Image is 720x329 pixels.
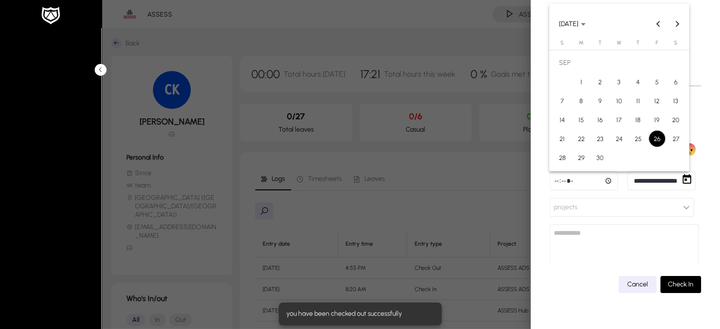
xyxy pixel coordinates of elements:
span: 15 [573,111,590,128]
button: Sep 8, 2025 [572,91,591,110]
span: 26 [649,130,666,147]
span: S [560,40,564,46]
button: Sep 12, 2025 [648,91,667,110]
button: Sep 17, 2025 [610,110,629,129]
button: Sep 13, 2025 [667,91,685,110]
button: Previous month [649,14,668,33]
button: Sep 3, 2025 [610,72,629,91]
button: Sep 30, 2025 [591,148,610,167]
span: 20 [667,111,684,128]
span: [DATE] [559,20,578,28]
span: 18 [630,111,647,128]
span: 17 [611,111,628,128]
button: Sep 1, 2025 [572,72,591,91]
span: 25 [630,130,647,147]
button: Sep 18, 2025 [629,110,648,129]
span: 11 [630,92,647,109]
span: S [674,40,677,46]
button: Sep 5, 2025 [648,72,667,91]
span: 5 [649,73,666,90]
span: 12 [649,92,666,109]
button: Sep 23, 2025 [591,129,610,148]
span: 9 [592,92,609,109]
button: Sep 4, 2025 [629,72,648,91]
button: Sep 15, 2025 [572,110,591,129]
span: 3 [611,73,628,90]
button: Sep 10, 2025 [610,91,629,110]
button: Sep 14, 2025 [553,110,572,129]
span: 21 [554,130,571,147]
span: T [598,40,602,46]
button: Sep 9, 2025 [591,91,610,110]
button: Next month [668,14,687,33]
span: 27 [667,130,684,147]
span: 4 [630,73,647,90]
span: 24 [611,130,628,147]
span: 13 [667,92,684,109]
button: Sep 11, 2025 [629,91,648,110]
span: 28 [554,149,571,166]
button: Sep 27, 2025 [667,129,685,148]
span: 16 [592,111,609,128]
button: Sep 25, 2025 [629,129,648,148]
span: 8 [573,92,590,109]
button: Sep 2, 2025 [591,72,610,91]
span: 22 [573,130,590,147]
span: 2 [592,73,609,90]
td: SEP [553,53,685,72]
button: Sep 28, 2025 [553,148,572,167]
span: W [617,40,621,46]
button: Sep 7, 2025 [553,91,572,110]
span: 14 [554,111,571,128]
button: Sep 22, 2025 [572,129,591,148]
button: Sep 20, 2025 [667,110,685,129]
span: 6 [667,73,684,90]
button: Sep 19, 2025 [648,110,667,129]
span: 1 [573,73,590,90]
span: 10 [611,92,628,109]
span: F [656,40,658,46]
span: 30 [592,149,609,166]
span: 19 [649,111,666,128]
button: Sep 16, 2025 [591,110,610,129]
button: Sep 6, 2025 [667,72,685,91]
button: Sep 29, 2025 [572,148,591,167]
span: M [579,40,584,46]
span: 29 [573,149,590,166]
button: Sep 21, 2025 [553,129,572,148]
button: Choose month and year [555,15,589,32]
span: T [636,40,640,46]
span: 7 [554,92,571,109]
button: Sep 26, 2025 [648,129,667,148]
span: 23 [592,130,609,147]
button: Sep 24, 2025 [610,129,629,148]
